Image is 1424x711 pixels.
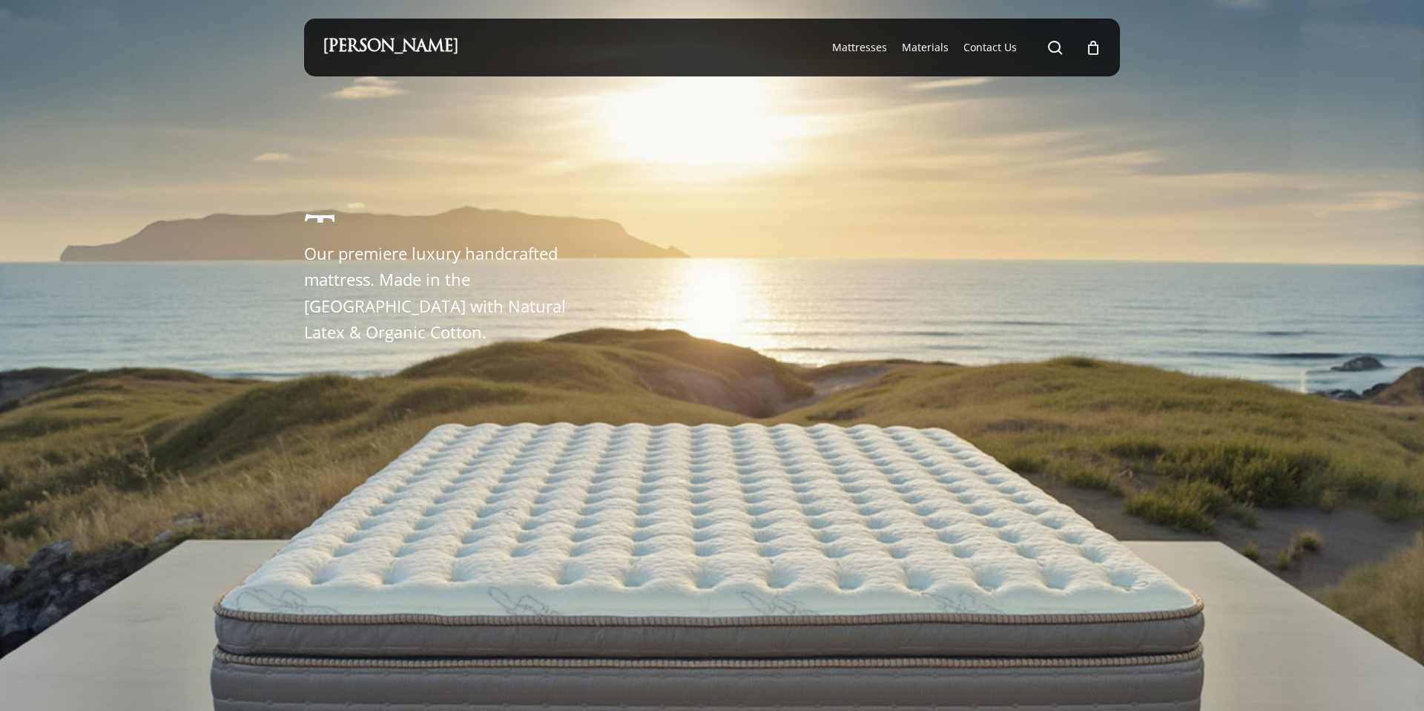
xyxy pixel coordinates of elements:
[825,19,1101,76] nav: Main Menu
[304,240,582,345] p: Our premiere luxury handcrafted mattress. Made in the [GEOGRAPHIC_DATA] with Natural Latex & Orga...
[832,40,887,54] span: Mattresses
[963,40,1017,55] a: Contact Us
[963,40,1017,54] span: Contact Us
[902,40,949,55] a: Materials
[304,177,645,223] h1: The Windsor
[323,39,458,56] a: [PERSON_NAME]
[832,40,887,55] a: Mattresses
[902,40,949,54] span: Materials
[304,217,335,262] span: T
[335,222,373,267] span: h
